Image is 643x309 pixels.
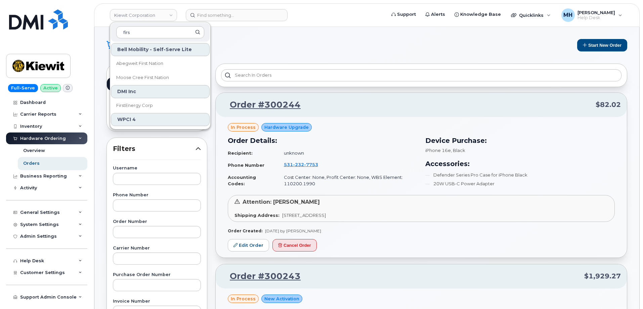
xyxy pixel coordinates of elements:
[116,102,153,109] span: FirstEnergy Corp
[116,60,163,67] span: Abegweit First Nation
[272,239,317,252] button: Cancel Order
[278,171,417,189] td: Cost Center: None, Profit Center: None, WBS Element: 110200.1990
[228,136,417,146] h3: Order Details:
[228,162,264,168] strong: Phone Number
[234,213,280,218] strong: Shipping Address:
[111,43,210,56] div: Bell Mobility - Self-Serve Lite
[113,273,201,277] label: Purchase Order Number
[282,213,326,218] span: [STREET_ADDRESS]
[596,100,621,110] span: $82.02
[222,99,301,111] a: Order #300244
[265,228,321,233] span: [DATE] by [PERSON_NAME]
[116,26,204,38] input: Search
[425,159,615,169] h3: Accessories:
[614,280,638,304] iframe: Messenger Launcher
[116,74,169,81] span: Moose Cree First Nation
[451,148,465,153] span: , Black
[111,85,210,98] div: DMI Inc
[107,77,207,91] a: Open Orders52
[107,64,207,77] a: All Orders2497
[278,147,417,159] td: unknown
[284,162,318,167] span: 531
[243,199,320,205] span: Attention: [PERSON_NAME]
[425,181,615,187] li: 20W USB-C Power Adapter
[113,166,201,170] label: Username
[113,193,201,197] label: Phone Number
[111,99,210,112] a: FirstEnergy Corp
[111,113,210,126] div: WPCI 4
[284,162,326,167] a: 5312327753
[304,162,318,167] span: 7753
[113,246,201,250] label: Carrier Number
[228,150,253,156] strong: Recipient:
[264,296,299,302] span: New Activation
[111,71,210,84] a: Moose Cree First Nation
[113,144,196,154] span: Filters
[228,228,262,233] strong: Order Created:
[584,271,621,281] span: $1,929.27
[228,239,269,252] a: Edit Order
[107,104,207,118] a: Closed Orders1789
[231,296,256,302] span: in process
[425,136,615,146] h3: Device Purchase:
[425,148,451,153] span: iPhone 16e
[107,91,207,104] a: Processed Orders52
[293,162,304,167] span: 232
[222,270,301,282] a: Order #300243
[111,57,210,70] a: Abegweit First Nation
[264,124,309,130] span: Hardware Upgrade
[107,118,207,131] a: Cancelled Orders604
[113,299,201,304] label: Invoice Number
[231,124,256,130] span: in process
[228,175,256,186] strong: Accounting Codes:
[577,39,627,51] button: Start New Order
[425,172,615,178] li: Defender Series Pro Case for iPhone Black
[113,220,201,224] label: Order Number
[221,69,621,81] input: Search in orders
